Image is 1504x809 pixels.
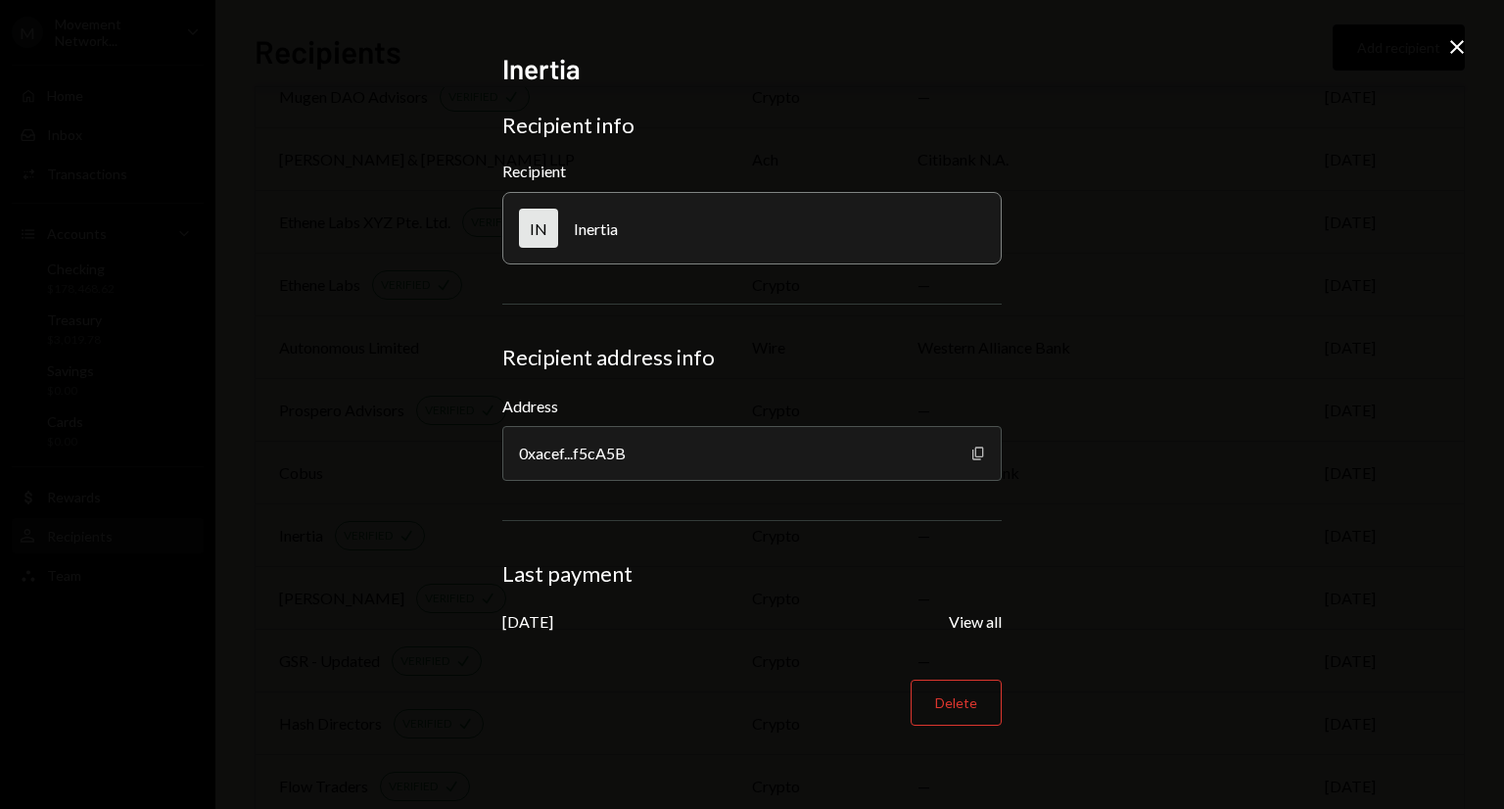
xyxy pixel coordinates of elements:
div: IN [519,209,558,248]
button: View all [949,612,1002,633]
div: 0xacef...f5cA5B [502,426,1002,481]
div: Recipient [502,162,1002,180]
div: Recipient address info [502,344,1002,371]
h2: Inertia [502,50,1002,88]
div: Inertia [574,219,618,238]
div: [DATE] [502,612,553,631]
label: Address [502,395,1002,418]
div: Last payment [502,560,1002,588]
button: Delete [911,680,1002,726]
div: Recipient info [502,112,1002,139]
